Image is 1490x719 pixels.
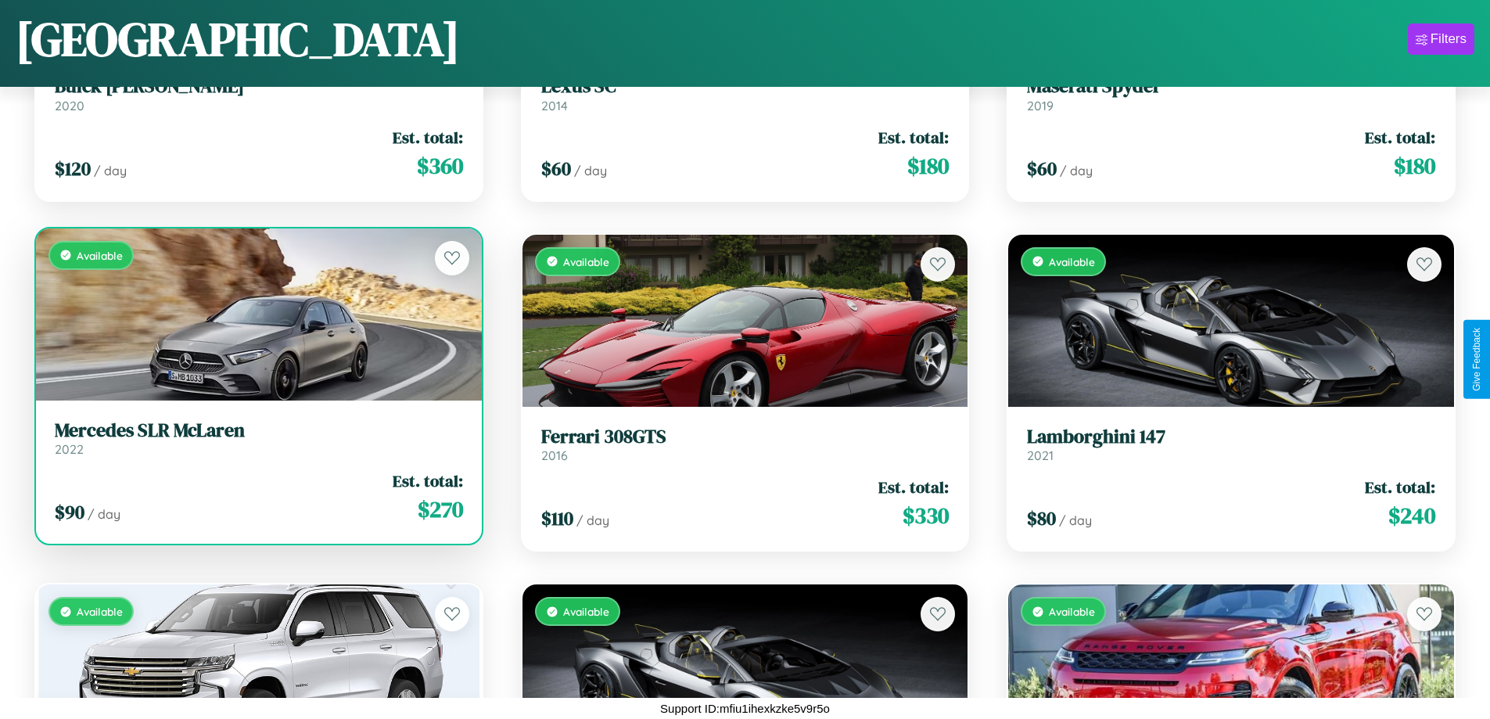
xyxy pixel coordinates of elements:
[55,499,84,525] span: $ 90
[1365,476,1435,498] span: Est. total:
[55,98,84,113] span: 2020
[878,476,949,498] span: Est. total:
[417,150,463,182] span: $ 360
[541,426,950,464] a: Ferrari 308GTS2016
[1027,505,1056,531] span: $ 80
[1027,156,1057,182] span: $ 60
[660,698,830,719] p: Support ID: mfiu1ihexkzke5v9r5o
[1027,75,1435,113] a: Maserati Spyder2019
[541,156,571,182] span: $ 60
[878,126,949,149] span: Est. total:
[55,419,463,458] a: Mercedes SLR McLaren2022
[393,469,463,492] span: Est. total:
[541,75,950,113] a: Lexus SC2014
[907,150,949,182] span: $ 180
[541,505,573,531] span: $ 110
[1027,448,1054,463] span: 2021
[541,98,568,113] span: 2014
[541,426,950,448] h3: Ferrari 308GTS
[563,605,609,618] span: Available
[16,7,460,71] h1: [GEOGRAPHIC_DATA]
[55,75,463,98] h3: Buick [PERSON_NAME]
[418,494,463,525] span: $ 270
[1431,31,1467,47] div: Filters
[55,419,463,442] h3: Mercedes SLR McLaren
[1394,150,1435,182] span: $ 180
[77,249,123,262] span: Available
[574,163,607,178] span: / day
[1027,426,1435,448] h3: Lamborghini 147
[55,75,463,113] a: Buick [PERSON_NAME]2020
[77,605,123,618] span: Available
[94,163,127,178] span: / day
[1365,126,1435,149] span: Est. total:
[1060,163,1093,178] span: / day
[1027,75,1435,98] h3: Maserati Spyder
[1049,255,1095,268] span: Available
[1027,98,1054,113] span: 2019
[1027,426,1435,464] a: Lamborghini 1472021
[576,512,609,528] span: / day
[1408,23,1474,55] button: Filters
[1059,512,1092,528] span: / day
[541,75,950,98] h3: Lexus SC
[903,500,949,531] span: $ 330
[563,255,609,268] span: Available
[88,506,120,522] span: / day
[1049,605,1095,618] span: Available
[55,156,91,182] span: $ 120
[541,448,568,463] span: 2016
[1471,328,1482,391] div: Give Feedback
[1388,500,1435,531] span: $ 240
[393,126,463,149] span: Est. total:
[55,441,84,457] span: 2022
